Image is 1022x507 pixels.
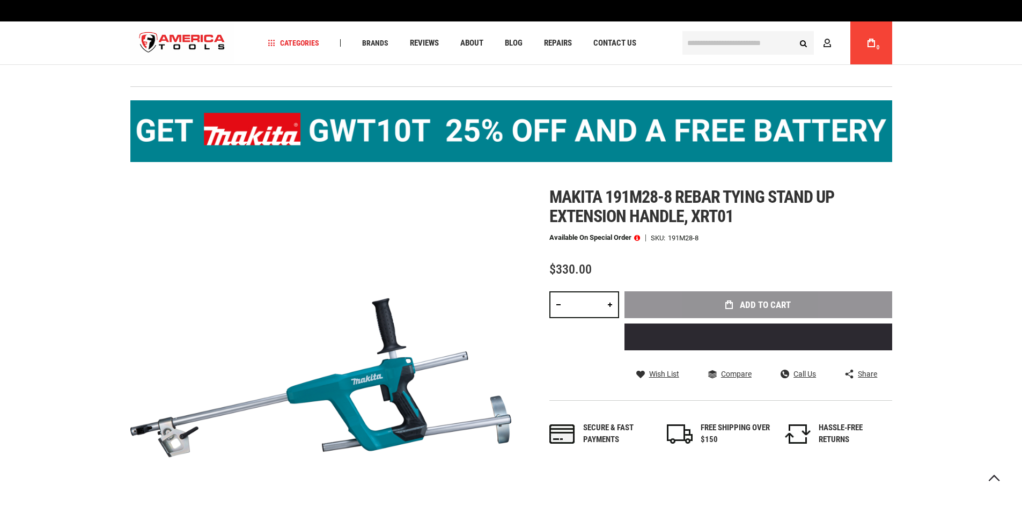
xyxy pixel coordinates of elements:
p: Available on Special Order [549,234,640,241]
span: Repairs [544,39,572,47]
button: Search [793,33,814,53]
span: Call Us [793,370,816,378]
span: Compare [721,370,752,378]
span: 0 [877,45,880,50]
a: Blog [500,36,527,50]
div: Secure & fast payments [583,422,653,445]
a: About [455,36,488,50]
span: Brands [362,39,388,47]
img: BOGO: Buy the Makita® XGT IMpact Wrench (GWT10T), get the BL4040 4ah Battery FREE! [130,100,892,162]
div: HASSLE-FREE RETURNS [819,422,888,445]
img: America Tools [130,23,234,63]
strong: SKU [651,234,668,241]
span: Makita 191m28-8 rebar tying stand up extension handle, xrt01 [549,187,834,226]
span: Reviews [410,39,439,47]
a: Categories [263,36,324,50]
span: Blog [505,39,523,47]
span: About [460,39,483,47]
span: Share [858,370,877,378]
a: Repairs [539,36,577,50]
span: Categories [268,39,319,47]
img: payments [549,424,575,444]
a: store logo [130,23,234,63]
a: Call Us [781,369,816,379]
a: 0 [861,21,881,64]
div: 191M28-8 [668,234,699,241]
a: Wish List [636,369,679,379]
span: $330.00 [549,262,592,277]
img: returns [785,424,811,444]
img: shipping [667,424,693,444]
span: Wish List [649,370,679,378]
div: FREE SHIPPING OVER $150 [701,422,770,445]
a: Brands [357,36,393,50]
a: Compare [708,369,752,379]
a: Reviews [405,36,444,50]
span: Contact Us [593,39,636,47]
a: Contact Us [589,36,641,50]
